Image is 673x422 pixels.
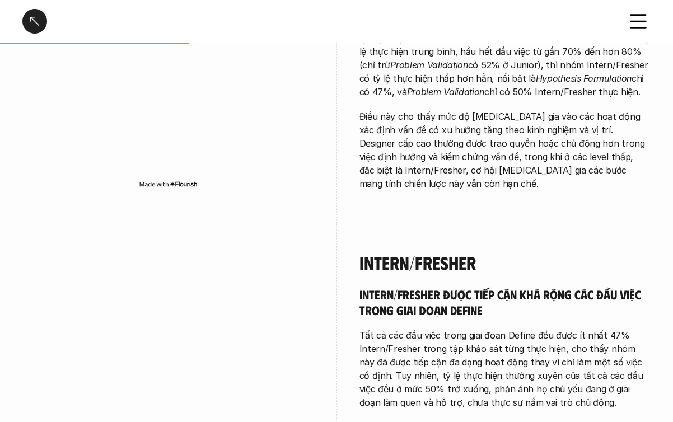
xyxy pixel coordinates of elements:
h5: Intern/Fresher được tiếp cận khá rộng các đầu việc trong giai đoạn Define [359,287,651,317]
em: Hypothesis Formulation [536,73,632,84]
img: Made with Flourish [139,180,198,189]
p: Điều này cho thấy mức độ [MEDICAL_DATA] gia vào các hoạt động xác định vấn đề có xu hướng tăng th... [359,110,651,190]
em: Problem Validation [407,86,485,97]
p: Tất cả các đầu việc trong giai đoạn Define đều được ít nhất 47% Intern/Fresher trong tập khảo sát... [359,329,651,409]
em: Problem Validation [390,59,468,71]
h4: Intern/Fresher [359,252,651,273]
